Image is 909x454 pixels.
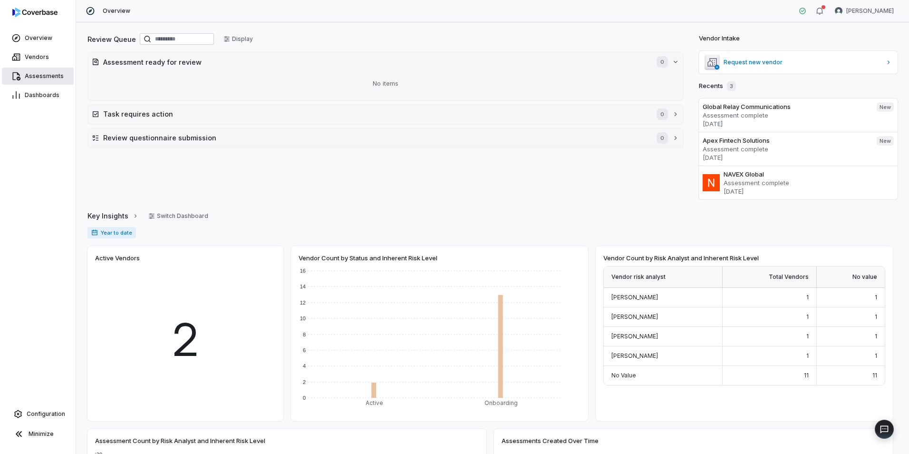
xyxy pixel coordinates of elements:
[806,333,809,340] span: 1
[27,410,65,418] span: Configuration
[2,30,74,47] a: Overview
[87,34,136,44] h2: Review Queue
[29,430,54,438] span: Minimize
[2,49,74,66] a: Vendors
[829,4,899,18] button: Jonathan Lee avatar[PERSON_NAME]
[875,294,877,301] span: 1
[699,81,736,91] h2: Recents
[872,372,877,379] span: 11
[724,187,894,196] p: [DATE]
[143,209,214,223] button: Switch Dashboard
[611,352,658,359] span: [PERSON_NAME]
[91,229,98,236] svg: Date range for report
[611,313,658,320] span: [PERSON_NAME]
[727,81,736,91] span: 3
[25,34,52,42] span: Overview
[171,306,200,374] span: 2
[699,99,898,132] a: Global Relay CommunicationsAssessment complete[DATE]New
[846,7,894,15] span: [PERSON_NAME]
[703,119,869,128] p: [DATE]
[303,395,306,401] text: 0
[806,352,809,359] span: 1
[87,227,136,238] span: Year to date
[703,153,869,162] p: [DATE]
[95,436,265,445] span: Assessment Count by Risk Analyst and Inherent Risk Level
[806,313,809,320] span: 1
[303,379,306,385] text: 2
[103,109,647,119] h2: Task requires action
[657,109,668,120] span: 0
[835,7,842,15] img: Jonathan Lee avatar
[300,268,306,274] text: 16
[103,7,130,15] span: Overview
[657,56,668,68] span: 0
[703,136,869,145] h3: Apex Fintech Solutions
[875,313,877,320] span: 1
[303,363,306,369] text: 4
[699,166,898,199] a: NAVEX GlobalAssessment complete[DATE]
[103,133,647,143] h2: Review questionnaire submission
[804,372,809,379] span: 11
[4,405,72,423] a: Configuration
[103,57,647,67] h2: Assessment ready for review
[817,266,885,288] div: No value
[300,284,306,289] text: 14
[303,347,306,353] text: 6
[724,178,894,187] p: Assessment complete
[723,266,817,288] div: Total Vendors
[877,102,894,112] span: New
[611,372,636,379] span: No Value
[699,132,898,166] a: Apex Fintech SolutionsAssessment complete[DATE]New
[87,206,139,226] a: Key Insights
[25,72,64,80] span: Assessments
[703,102,869,111] h3: Global Relay Communications
[218,32,259,46] button: Display
[875,333,877,340] span: 1
[724,59,881,66] span: Request new vendor
[603,254,759,262] span: Vendor Count by Risk Analyst and Inherent Risk Level
[88,52,683,71] button: Assessment ready for review0
[875,352,877,359] span: 1
[604,266,723,288] div: Vendor risk analyst
[25,53,49,61] span: Vendors
[502,436,599,445] span: Assessments Created Over Time
[88,105,683,124] button: Task requires action0
[300,300,306,306] text: 12
[611,294,658,301] span: [PERSON_NAME]
[2,68,74,85] a: Assessments
[92,71,679,96] div: No items
[2,87,74,104] a: Dashboards
[299,254,437,262] span: Vendor Count by Status and Inherent Risk Level
[699,34,740,43] h2: Vendor Intake
[85,206,142,226] button: Key Insights
[95,254,140,262] span: Active Vendors
[12,8,58,17] img: logo-D7KZi-bG.svg
[699,51,898,74] a: Request new vendor
[300,316,306,321] text: 10
[657,132,668,144] span: 0
[88,128,683,148] button: Review questionnaire submission0
[703,111,869,119] p: Assessment complete
[806,294,809,301] span: 1
[87,211,128,221] span: Key Insights
[4,424,72,444] button: Minimize
[303,332,306,337] text: 8
[703,145,869,153] p: Assessment complete
[611,333,658,340] span: [PERSON_NAME]
[724,170,894,178] h3: NAVEX Global
[25,91,59,99] span: Dashboards
[877,136,894,146] span: New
